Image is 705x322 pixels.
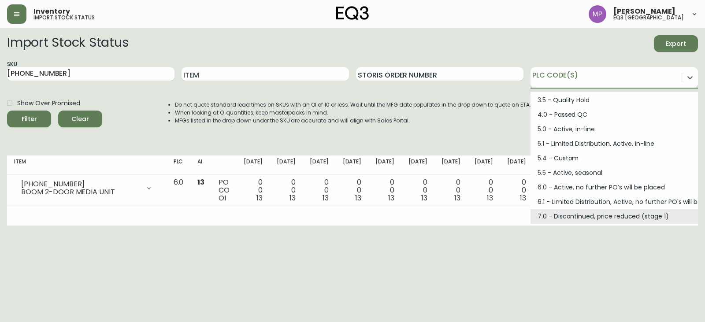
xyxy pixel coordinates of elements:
[589,5,606,23] img: 898fb1fef72bdc68defcae31627d8d29
[17,99,80,108] span: Show Over Promised
[175,117,531,125] li: MFGs listed in the drop down under the SKU are accurate and will align with Sales Portal.
[33,15,95,20] h5: import stock status
[167,155,191,175] th: PLC
[355,193,361,203] span: 13
[175,109,531,117] li: When looking at OI quantities, keep masterpacks in mind.
[531,195,698,209] div: 6.1 - Limited Distribution, Active, no further PO's will be placed
[468,155,501,175] th: [DATE]
[33,8,70,15] span: Inventory
[531,93,698,107] div: 3.5 - Quality Hold
[434,155,468,175] th: [DATE]
[21,180,140,188] div: [PHONE_NUMBER]
[661,38,691,49] span: Export
[303,155,336,175] th: [DATE]
[7,35,128,52] h2: Import Stock Status
[531,224,698,238] div: 8.0 - Discontinued, price reduced (stage 2)
[475,178,493,202] div: 0 0
[219,178,230,202] div: PO CO
[531,180,698,195] div: 6.0 - Active, no further PO’s will be placed
[197,177,204,187] span: 13
[7,111,51,127] button: Filter
[244,178,263,202] div: 0 0
[175,101,531,109] li: Do not quote standard lead times on SKUs with an OI of 10 or less. Wait until the MFG date popula...
[531,151,698,166] div: 5.4 - Custom
[336,155,369,175] th: [DATE]
[613,15,684,20] h5: eq3 [GEOGRAPHIC_DATA]
[408,178,427,202] div: 0 0
[531,107,698,122] div: 4.0 - Passed QC
[531,209,698,224] div: 7.0 - Discontinued, price reduced (stage 1)
[388,193,394,203] span: 13
[190,155,211,175] th: AI
[507,178,526,202] div: 0 0
[654,35,698,52] button: Export
[442,178,460,202] div: 0 0
[421,193,427,203] span: 13
[167,175,191,206] td: 6.0
[270,155,303,175] th: [DATE]
[531,166,698,180] div: 5.5 - Active, seasonal
[487,193,493,203] span: 13
[531,137,698,151] div: 5.1 - Limited Distribution, Active, in-line
[336,6,369,20] img: logo
[256,193,263,203] span: 13
[289,193,296,203] span: 13
[343,178,362,202] div: 0 0
[531,122,698,137] div: 5.0 - Active, in-line
[613,8,675,15] span: [PERSON_NAME]
[520,193,526,203] span: 13
[21,188,140,196] div: BOOM 2-DOOR MEDIA UNIT
[500,155,533,175] th: [DATE]
[14,178,160,198] div: [PHONE_NUMBER]BOOM 2-DOOR MEDIA UNIT
[375,178,394,202] div: 0 0
[65,114,95,125] span: Clear
[368,155,401,175] th: [DATE]
[22,114,37,125] div: Filter
[310,178,329,202] div: 0 0
[237,155,270,175] th: [DATE]
[58,111,102,127] button: Clear
[277,178,296,202] div: 0 0
[401,155,434,175] th: [DATE]
[323,193,329,203] span: 13
[219,193,226,203] span: OI
[454,193,460,203] span: 13
[7,155,167,175] th: Item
